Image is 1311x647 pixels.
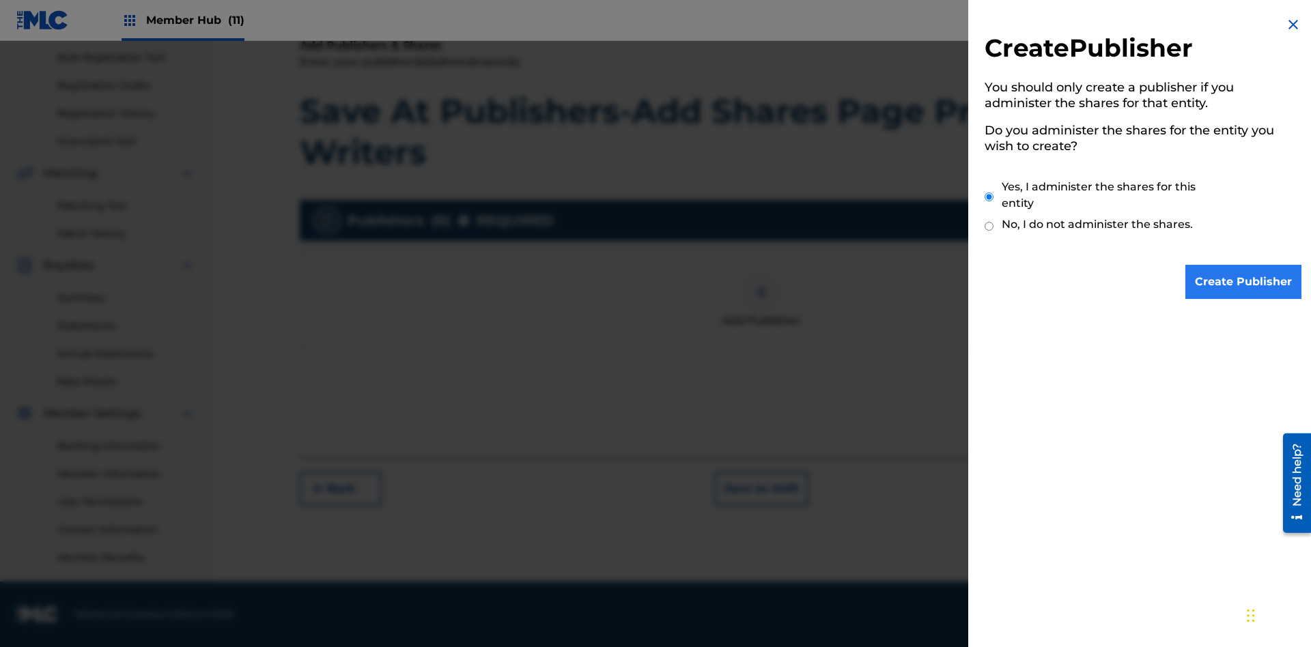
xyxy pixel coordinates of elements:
h5: You should only create a publisher if you administer the shares for that entity. [985,76,1301,119]
div: Drag [1247,595,1255,636]
label: No, I do not administer the shares. [1002,216,1193,233]
label: Yes, I administer the shares for this entity [1002,179,1224,212]
h5: Do you administer the shares for the entity you wish to create? [985,119,1301,162]
h2: Create Publisher [985,33,1301,68]
span: (11) [228,14,244,27]
span: Member Hub [146,12,244,28]
img: Top Rightsholders [122,12,138,29]
iframe: Chat Widget [1243,581,1311,647]
iframe: Resource Center [1273,428,1311,540]
input: Create Publisher [1185,265,1301,299]
img: MLC Logo [16,10,69,30]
